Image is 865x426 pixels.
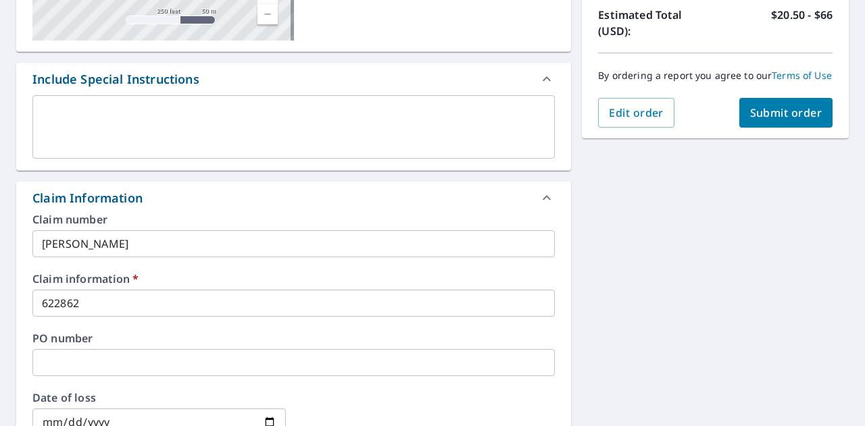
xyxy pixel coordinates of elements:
[739,98,833,128] button: Submit order
[598,70,833,82] p: By ordering a report you agree to our
[772,69,832,82] a: Terms of Use
[598,7,715,39] p: Estimated Total (USD):
[32,273,555,284] label: Claim information
[16,182,571,214] div: Claim Information
[598,98,674,128] button: Edit order
[32,214,555,225] label: Claim number
[257,4,278,24] a: Current Level 17, Zoom Out
[32,333,555,344] label: PO number
[32,189,143,207] div: Claim Information
[771,7,833,39] p: $20.50 - $66
[16,63,571,95] div: Include Special Instructions
[32,70,199,88] div: Include Special Instructions
[32,392,286,403] label: Date of loss
[750,105,822,120] span: Submit order
[609,105,664,120] span: Edit order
